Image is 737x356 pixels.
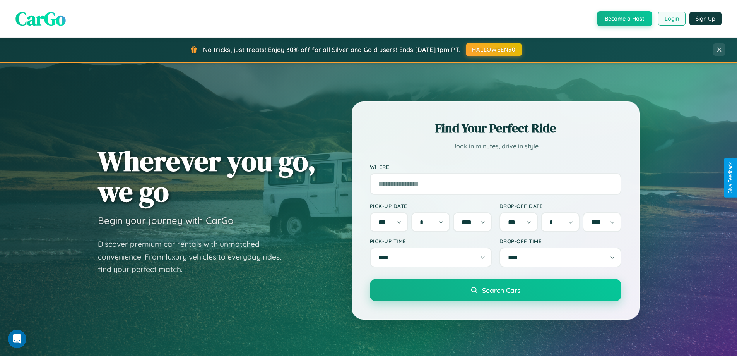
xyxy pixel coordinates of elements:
[370,120,621,137] h2: Find Your Perfect Ride
[689,12,722,25] button: Sign Up
[98,146,316,207] h1: Wherever you go, we go
[15,6,66,31] span: CarGo
[466,43,522,56] button: HALLOWEEN30
[728,162,733,194] div: Give Feedback
[499,238,621,244] label: Drop-off Time
[370,163,621,170] label: Where
[370,141,621,152] p: Book in minutes, drive in style
[597,11,652,26] button: Become a Host
[98,238,291,276] p: Discover premium car rentals with unmatched convenience. From luxury vehicles to everyday rides, ...
[499,203,621,209] label: Drop-off Date
[482,286,520,294] span: Search Cars
[8,330,26,348] iframe: Intercom live chat
[370,238,492,244] label: Pick-up Time
[658,12,686,26] button: Login
[203,46,460,53] span: No tricks, just treats! Enjoy 30% off for all Silver and Gold users! Ends [DATE] 1pm PT.
[370,279,621,301] button: Search Cars
[370,203,492,209] label: Pick-up Date
[98,215,234,226] h3: Begin your journey with CarGo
